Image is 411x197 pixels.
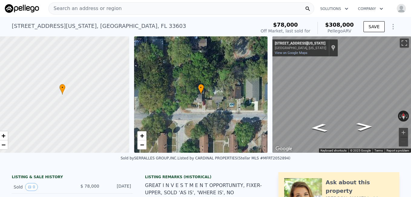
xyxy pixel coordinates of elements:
[349,121,379,133] path: Go East, E Virginia Ave
[275,41,326,46] div: [STREET_ADDRESS][US_STATE]
[273,22,298,28] span: $78,000
[81,184,99,189] span: $ 78,000
[272,36,411,153] div: Map
[145,175,266,179] div: Listing Remarks (Historical)
[325,28,354,34] div: Pellego ARV
[315,3,353,14] button: Solutions
[398,111,401,122] button: Rotate counterclockwise
[304,122,334,134] path: Go West, E Virginia Ave
[12,22,186,30] div: [STREET_ADDRESS][US_STATE] , [GEOGRAPHIC_DATA] , FL 33603
[59,85,65,90] span: •
[401,110,406,122] button: Reset the view
[272,36,411,153] div: Street View
[363,21,385,32] button: SAVE
[399,137,408,146] button: Zoom out
[386,149,409,152] a: Report a problem
[49,5,122,12] span: Search an address or region
[326,178,393,195] div: Ask about this property
[387,21,399,33] button: Show Options
[14,183,67,191] div: Sold
[104,183,131,191] div: [DATE]
[275,46,326,50] div: [GEOGRAPHIC_DATA], [US_STATE]
[137,131,146,140] a: Zoom in
[399,128,408,137] button: Zoom in
[275,51,307,55] a: View on Google Maps
[120,156,177,160] div: Sold by SERRALLES GROUP,INC .
[198,84,204,95] div: •
[59,84,65,95] div: •
[374,149,383,152] a: Terms (opens in new tab)
[400,38,409,48] button: Toggle fullscreen view
[406,111,409,122] button: Rotate clockwise
[2,132,5,139] span: +
[350,149,371,152] span: © 2025 Google
[331,45,335,51] a: Show location on map
[274,145,294,153] img: Google
[140,132,144,139] span: +
[5,4,39,13] img: Pellego
[396,4,406,13] img: avatar
[12,175,133,181] div: LISTING & SALE HISTORY
[274,145,294,153] a: Open this area in Google Maps (opens a new window)
[2,141,5,149] span: −
[140,141,144,149] span: −
[325,22,354,28] span: $308,000
[198,85,204,90] span: •
[137,140,146,149] a: Zoom out
[261,28,310,34] div: Off Market, last sold for
[321,149,347,153] button: Keyboard shortcuts
[25,183,38,191] button: View historical data
[178,156,291,160] div: Listed by CARDINAL PROPERTIES (Stellar MLS #MFRT2052894)
[353,3,388,14] button: Company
